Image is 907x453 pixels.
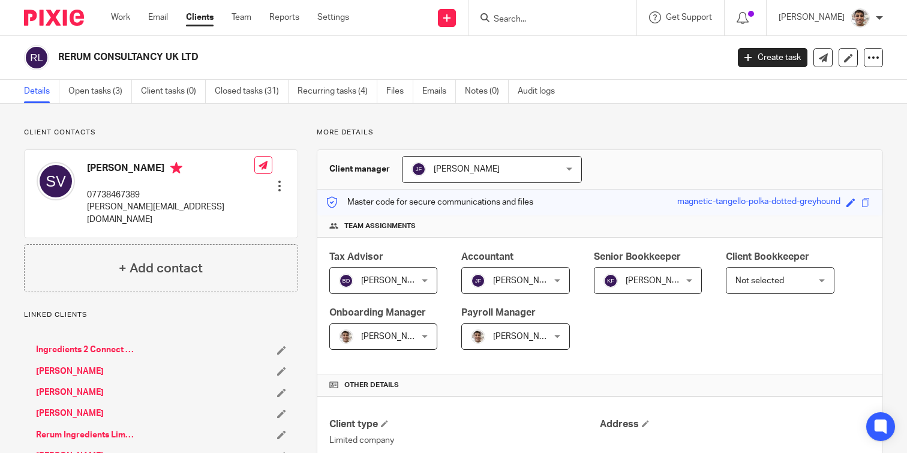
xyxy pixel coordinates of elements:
[269,11,299,23] a: Reports
[339,274,353,288] img: svg%3E
[518,80,564,103] a: Audit logs
[24,45,49,70] img: svg%3E
[738,48,807,67] a: Create task
[666,13,712,22] span: Get Support
[422,80,456,103] a: Emails
[36,407,104,419] a: [PERSON_NAME]
[317,11,349,23] a: Settings
[36,386,104,398] a: [PERSON_NAME]
[779,11,845,23] p: [PERSON_NAME]
[339,329,353,344] img: PXL_20240409_141816916.jpg
[87,189,254,201] p: 07738467389
[344,221,416,231] span: Team assignments
[600,418,870,431] h4: Address
[386,80,413,103] a: Files
[317,128,883,137] p: More details
[361,277,427,285] span: [PERSON_NAME]
[434,165,500,173] span: [PERSON_NAME]
[232,11,251,23] a: Team
[344,380,399,390] span: Other details
[68,80,132,103] a: Open tasks (3)
[594,252,681,262] span: Senior Bookkeeper
[24,10,84,26] img: Pixie
[677,196,840,209] div: magnetic-tangello-polka-dotted-greyhound
[626,277,692,285] span: [PERSON_NAME]
[36,344,136,356] a: Ingredients 2 Connect Limited
[465,80,509,103] a: Notes (0)
[215,80,289,103] a: Closed tasks (31)
[851,8,870,28] img: PXL_20240409_141816916.jpg
[119,259,203,278] h4: + Add contact
[111,11,130,23] a: Work
[298,80,377,103] a: Recurring tasks (4)
[87,201,254,226] p: [PERSON_NAME][EMAIL_ADDRESS][DOMAIN_NAME]
[24,310,298,320] p: Linked clients
[603,274,618,288] img: svg%3E
[36,365,104,377] a: [PERSON_NAME]
[58,51,587,64] h2: RERUM CONSULTANCY UK LTD
[326,196,533,208] p: Master code for secure communications and files
[726,252,809,262] span: Client Bookkeeper
[186,11,214,23] a: Clients
[329,252,383,262] span: Tax Advisor
[170,162,182,174] i: Primary
[329,418,600,431] h4: Client type
[87,162,254,177] h4: [PERSON_NAME]
[471,329,485,344] img: PXL_20240409_141816916.jpg
[492,14,600,25] input: Search
[329,434,600,446] p: Limited company
[24,80,59,103] a: Details
[471,274,485,288] img: svg%3E
[329,308,426,317] span: Onboarding Manager
[148,11,168,23] a: Email
[36,429,136,441] a: Rerum Ingredients Limited
[461,252,513,262] span: Accountant
[141,80,206,103] a: Client tasks (0)
[735,277,784,285] span: Not selected
[361,332,427,341] span: [PERSON_NAME]
[461,308,536,317] span: Payroll Manager
[493,277,559,285] span: [PERSON_NAME]
[24,128,298,137] p: Client contacts
[412,162,426,176] img: svg%3E
[37,162,75,200] img: svg%3E
[493,332,559,341] span: [PERSON_NAME]
[329,163,390,175] h3: Client manager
